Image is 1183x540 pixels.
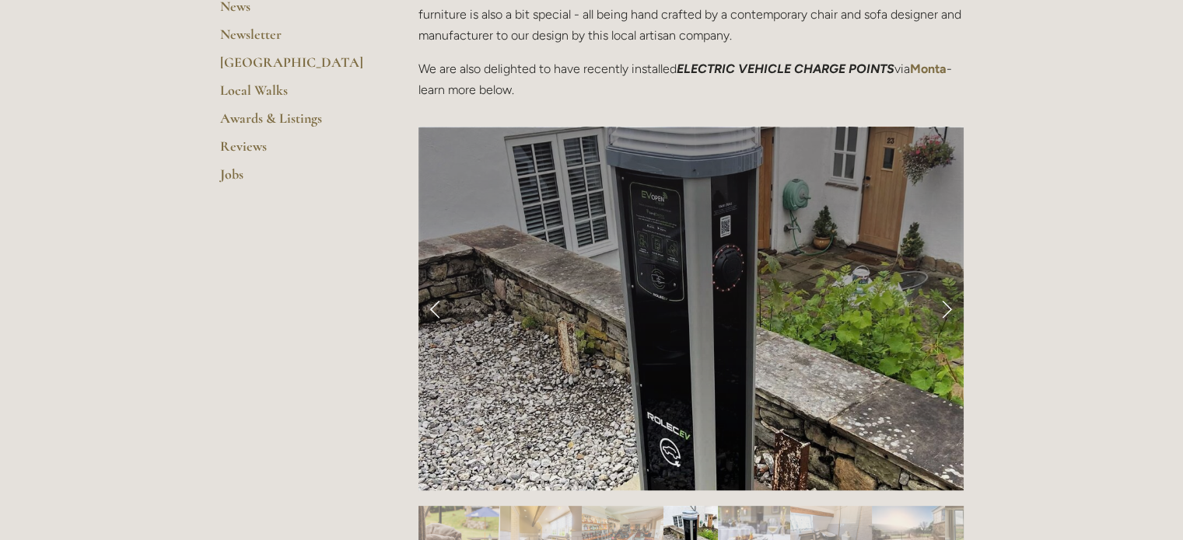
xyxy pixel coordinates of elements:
[220,54,369,82] a: [GEOGRAPHIC_DATA]
[418,58,964,100] p: We are also delighted to have recently installed via - learn more below.
[220,165,369,193] a: Jobs
[418,285,453,332] a: Previous Slide
[929,285,964,332] a: Next Slide
[220,110,369,138] a: Awards & Listings
[677,61,894,76] em: ELECTRIC VEHICLE CHARGE POINTS
[910,61,947,76] a: Monta
[220,138,369,165] a: Reviews
[220,82,369,110] a: Local Walks
[220,26,369,54] a: Newsletter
